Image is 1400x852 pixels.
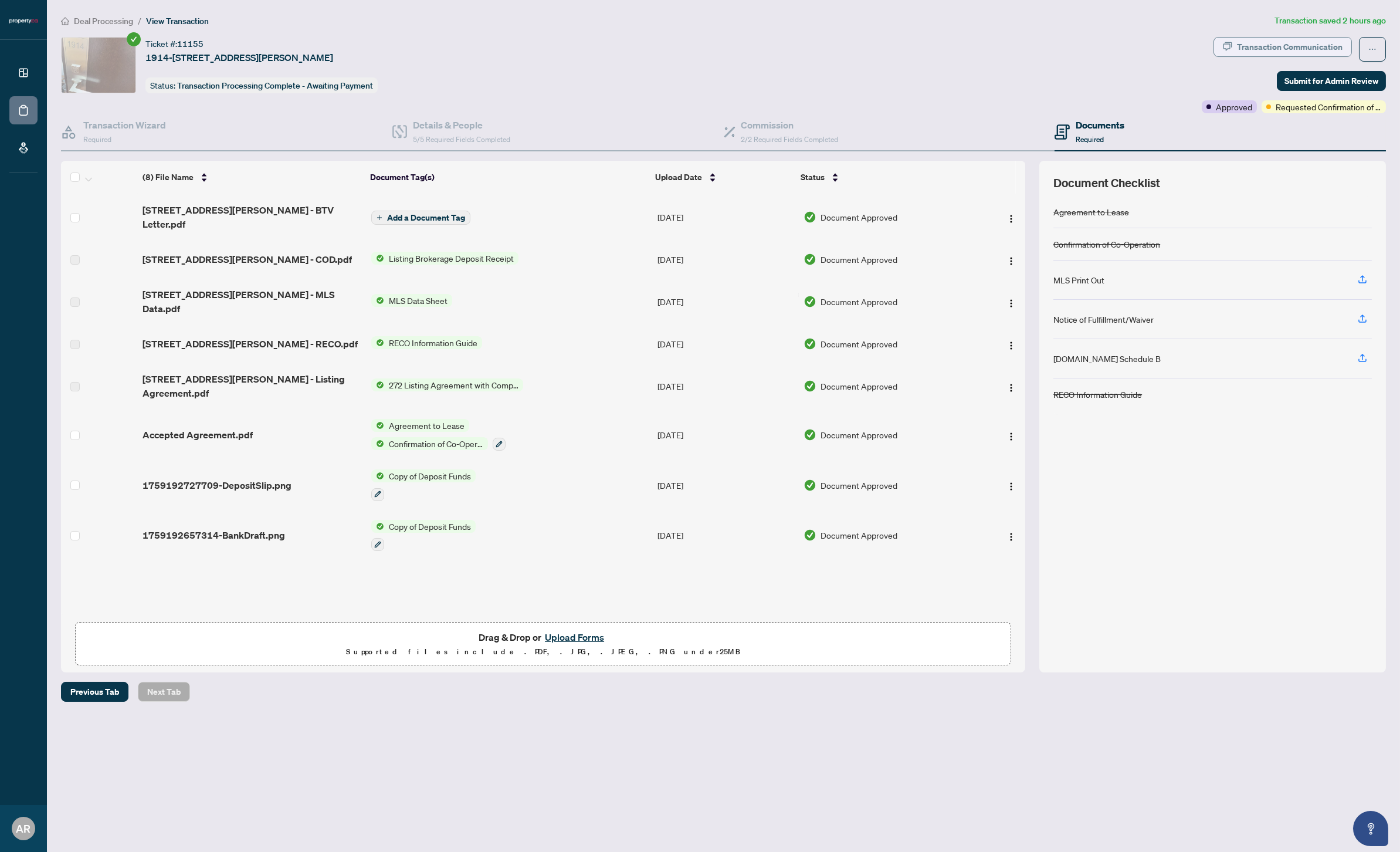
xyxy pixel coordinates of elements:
[387,214,465,222] span: Add a Document Tag
[821,337,898,350] span: Document Approved
[1053,205,1129,218] div: Agreement to Lease
[384,336,482,349] span: RECO Information Guide
[804,253,816,266] img: Document Status
[821,428,898,441] span: Document Approved
[1006,214,1016,224] img: Logo
[384,294,452,307] span: MLS Data Sheet
[384,437,488,450] span: Confirmation of Co-Operation
[384,419,469,432] span: Agreement to Lease
[653,460,798,510] td: [DATE]
[371,520,476,552] button: Status IconCopy of Deposit Funds
[1002,476,1021,495] button: Logo
[804,337,816,350] img: Document Status
[796,161,972,194] th: Status
[1006,299,1016,308] img: Logo
[804,211,816,224] img: Document Status
[83,645,1004,659] p: Supported files include .PDF, .JPG, .JPEG, .PNG under 25 MB
[1006,482,1016,491] img: Logo
[384,520,476,533] span: Copy of Deposit Funds
[1276,100,1381,113] span: Requested Confirmation of Closing
[371,469,476,501] button: Status IconCopy of Deposit Funds
[653,510,798,561] td: [DATE]
[143,528,285,542] span: 1759192657314-BankDraft.png
[413,135,510,144] span: 5/5 Required Fields Completed
[371,378,384,391] img: Status Icon
[384,252,518,265] span: Listing Brokerage Deposit Receipt
[1006,341,1016,350] img: Logo
[821,380,898,393] span: Document Approved
[76,623,1011,666] span: Drag & Drop orUpload FormsSupported files include .PDF, .JPG, .JPEG, .PNG under25MB
[145,77,378,93] div: Status:
[371,336,482,349] button: Status IconRECO Information Guide
[61,682,128,702] button: Previous Tab
[371,210,470,225] button: Add a Document Tag
[143,372,362,400] span: [STREET_ADDRESS][PERSON_NAME] - Listing Agreement.pdf
[371,336,384,349] img: Status Icon
[741,118,839,132] h4: Commission
[804,295,816,308] img: Document Status
[1006,532,1016,542] img: Logo
[371,294,384,307] img: Status Icon
[1368,45,1377,53] span: ellipsis
[804,529,816,542] img: Document Status
[821,253,898,266] span: Document Approved
[83,135,111,144] span: Required
[1053,388,1142,401] div: RECO Information Guide
[1006,256,1016,266] img: Logo
[143,171,194,184] span: (8) File Name
[653,241,798,278] td: [DATE]
[143,337,358,351] span: [STREET_ADDRESS][PERSON_NAME] - RECO.pdf
[1053,238,1160,251] div: Confirmation of Co-Operation
[1006,383,1016,393] img: Logo
[138,161,366,194] th: (8) File Name
[70,682,119,701] span: Previous Tab
[143,428,253,442] span: Accepted Agreement.pdf
[1002,526,1021,545] button: Logo
[804,380,816,393] img: Document Status
[143,478,291,492] span: 1759192727709-DepositSlip.png
[821,479,898,492] span: Document Approved
[138,682,190,702] button: Next Tab
[145,50,333,65] span: 1914-[STREET_ADDRESS][PERSON_NAME]
[653,325,798,363] td: [DATE]
[145,37,204,50] div: Ticket #:
[143,288,362,316] span: [STREET_ADDRESS][PERSON_NAME] - MLS Data.pdf
[821,529,898,542] span: Document Approved
[1284,72,1378,90] span: Submit for Admin Review
[371,419,506,451] button: Status IconAgreement to LeaseStatus IconConfirmation of Co-Operation
[371,419,384,432] img: Status Icon
[371,378,523,391] button: Status Icon272 Listing Agreement with Company Schedule A
[1002,208,1021,226] button: Logo
[1076,118,1124,132] h4: Documents
[138,14,141,28] li: /
[653,410,798,460] td: [DATE]
[371,294,452,307] button: Status IconMLS Data Sheet
[653,278,798,325] td: [DATE]
[146,16,209,26] span: View Transaction
[821,295,898,308] span: Document Approved
[1213,37,1352,57] button: Transaction Communication
[1053,273,1104,286] div: MLS Print Out
[74,16,133,26] span: Deal Processing
[1053,313,1154,326] div: Notice of Fulfillment/Waiver
[804,428,816,441] img: Document Status
[1002,334,1021,353] button: Logo
[127,32,141,46] span: check-circle
[16,820,31,837] span: AR
[384,378,523,391] span: 272 Listing Agreement with Company Schedule A
[1353,811,1388,846] button: Open asap
[371,252,384,265] img: Status Icon
[143,203,362,231] span: [STREET_ADDRESS][PERSON_NAME] - BTV Letter.pdf
[371,211,470,225] button: Add a Document Tag
[650,161,795,194] th: Upload Date
[377,215,382,221] span: plus
[1002,292,1021,311] button: Logo
[413,118,510,132] h4: Details & People
[9,18,38,25] img: logo
[653,194,798,241] td: [DATE]
[177,80,373,91] span: Transaction Processing Complete - Awaiting Payment
[1076,135,1104,144] span: Required
[541,630,608,645] button: Upload Forms
[371,252,518,265] button: Status IconListing Brokerage Deposit Receipt
[741,135,839,144] span: 2/2 Required Fields Completed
